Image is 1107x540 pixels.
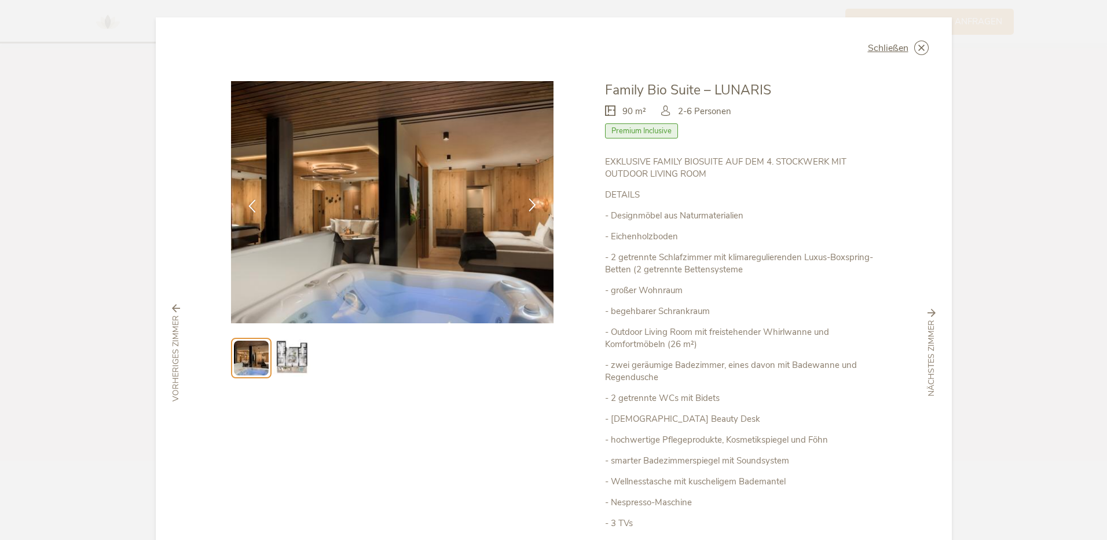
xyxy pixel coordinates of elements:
p: - zwei geräumige Badezimmer, eines davon mit Badewanne und Regendusche [605,359,876,384]
p: - Eichenholzboden [605,231,876,243]
p: EXKLUSIVE FAMILY BIOSUITE AUF DEM 4. STOCKWERK MIT OUTDOOR LIVING ROOM [605,156,876,180]
span: 90 m² [622,105,646,118]
span: Family Bio Suite – LUNARIS [605,81,771,99]
p: - hochwertige Pflegeprodukte, Kosmetikspiegel und Föhn [605,434,876,446]
p: - begehbarer Schrankraum [605,305,876,318]
span: Premium Inclusive [605,123,678,138]
p: DETAILS [605,189,876,201]
p: - Outdoor Living Room mit freistehender Whirlwanne und Komfortmöbeln (26 m²) [605,326,876,351]
p: - großer Wohnraum [605,284,876,297]
p: - 2 getrennte Schlafzimmer mit klimaregulierenden Luxus-Boxspring-Betten (2 getrennte Bettensysteme [605,251,876,276]
span: nächstes Zimmer [926,320,937,396]
img: Preview [234,341,269,375]
span: 2-6 Personen [678,105,731,118]
p: - Designmöbel aus Naturmaterialien [605,210,876,222]
span: Schließen [868,43,908,53]
p: - smarter Badezimmerspiegel mit Soundsystem [605,455,876,467]
p: - [DEMOGRAPHIC_DATA] Beauty Desk [605,413,876,425]
img: Family Bio Suite – LUNARIS [231,81,554,323]
img: Preview [273,340,310,377]
p: - 2 getrennte WCs mit Bidets [605,392,876,404]
span: vorheriges Zimmer [170,315,182,402]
